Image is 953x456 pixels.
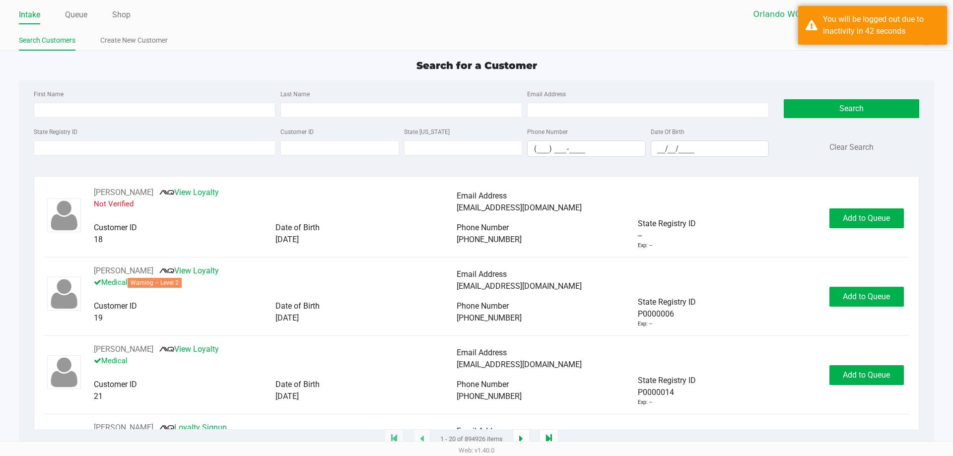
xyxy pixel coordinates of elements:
[275,223,320,232] span: Date of Birth
[416,60,537,71] span: Search for a Customer
[94,422,153,434] button: See customer info
[34,90,64,99] label: First Name
[404,128,450,136] label: State [US_STATE]
[459,447,494,454] span: Web: v1.40.0
[112,8,131,22] a: Shop
[638,297,696,307] span: State Registry ID
[440,434,503,444] span: 1 - 20 of 894926 items
[280,128,314,136] label: Customer ID
[829,287,904,307] button: Add to Queue
[385,429,404,449] app-submit-button: Move to first page
[275,313,299,323] span: [DATE]
[94,223,137,232] span: Customer ID
[784,99,919,118] button: Search
[94,198,457,210] p: Not Verified
[457,391,522,401] span: [PHONE_NUMBER]
[159,266,219,275] a: View Loyalty
[94,343,153,355] button: See customer info
[457,301,509,311] span: Phone Number
[128,278,182,288] span: Warning – Level 2
[275,235,299,244] span: [DATE]
[527,140,646,157] kendo-maskedtextbox: Format: (999) 999-9999
[638,242,652,250] div: Exp: --
[19,34,75,47] a: Search Customers
[829,208,904,228] button: Add to Queue
[457,281,582,291] span: [EMAIL_ADDRESS][DOMAIN_NAME]
[457,426,507,436] span: Email Address
[651,140,769,157] kendo-maskedtextbox: Format: MM/DD/YYYY
[829,365,904,385] button: Add to Queue
[94,355,457,367] p: Medical
[638,320,652,328] div: Exp: --
[843,370,890,380] span: Add to Queue
[527,128,568,136] label: Phone Number
[843,213,890,223] span: Add to Queue
[159,423,227,432] a: Loyalty Signup
[34,128,77,136] label: State Registry ID
[457,203,582,212] span: [EMAIL_ADDRESS][DOMAIN_NAME]
[651,128,684,136] label: Date Of Birth
[275,380,320,389] span: Date of Birth
[94,187,153,198] button: See customer info
[65,8,87,22] a: Queue
[638,230,642,242] span: --
[413,429,430,449] app-submit-button: Previous
[638,387,674,398] span: P0000014
[159,188,219,197] a: View Loyalty
[159,344,219,354] a: View Loyalty
[94,265,153,277] button: See customer info
[457,313,522,323] span: [PHONE_NUMBER]
[457,269,507,279] span: Email Address
[829,141,874,153] button: Clear Search
[638,219,696,228] span: State Registry ID
[94,301,137,311] span: Customer ID
[638,398,652,407] div: Exp: --
[19,8,40,22] a: Intake
[843,292,890,301] span: Add to Queue
[540,429,558,449] app-submit-button: Move to last page
[638,376,696,385] span: State Registry ID
[856,5,871,23] button: Select
[527,90,566,99] label: Email Address
[280,90,310,99] label: Last Name
[94,277,457,288] p: Medical
[651,141,769,156] input: Format: MM/DD/YYYY
[100,34,168,47] a: Create New Customer
[457,360,582,369] span: [EMAIL_ADDRESS][DOMAIN_NAME]
[457,235,522,244] span: [PHONE_NUMBER]
[638,308,674,320] span: P0000006
[823,13,940,37] div: You will be logged out due to inactivity in 42 seconds
[457,380,509,389] span: Phone Number
[94,391,103,401] span: 21
[275,301,320,311] span: Date of Birth
[94,313,103,323] span: 19
[528,141,645,156] input: Format: (999) 999-9999
[94,380,137,389] span: Customer ID
[275,391,299,401] span: [DATE]
[513,429,530,449] app-submit-button: Next
[457,191,507,200] span: Email Address
[457,348,507,357] span: Email Address
[753,8,850,20] span: Orlando WC
[457,223,509,232] span: Phone Number
[94,235,103,244] span: 18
